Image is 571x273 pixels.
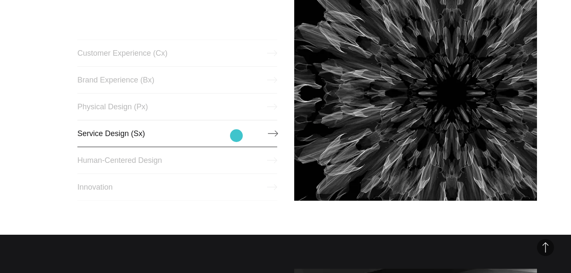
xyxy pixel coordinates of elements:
button: Back to Top [537,239,554,256]
a: Innovation [77,173,277,201]
a: Human-Centered Design [77,147,277,174]
a: Service Design (Sx) [77,120,277,147]
a: Physical Design (Px) [77,93,277,120]
a: Customer Experience (Cx) [77,40,277,67]
a: Brand Experience (Bx) [77,66,277,94]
